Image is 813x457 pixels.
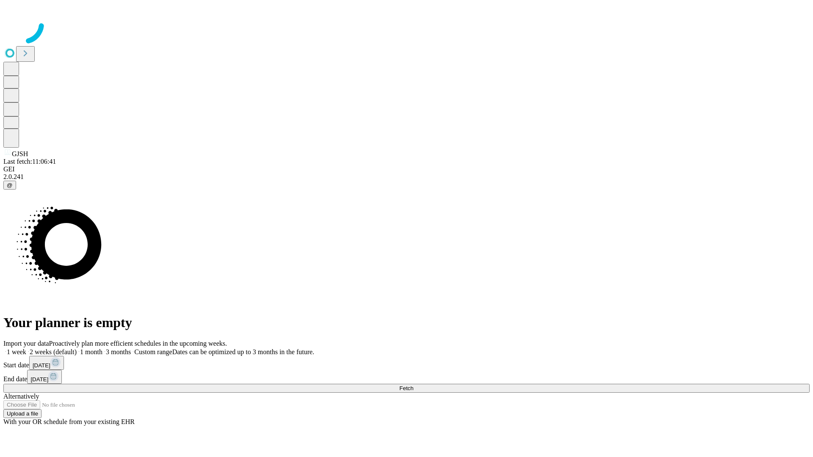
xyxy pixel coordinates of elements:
[80,348,102,355] span: 1 month
[3,165,810,173] div: GEI
[49,340,227,347] span: Proactively plan more efficient schedules in the upcoming weeks.
[172,348,314,355] span: Dates can be optimized up to 3 months in the future.
[3,409,41,418] button: Upload a file
[3,315,810,330] h1: Your planner is empty
[399,385,413,391] span: Fetch
[3,340,49,347] span: Import your data
[3,384,810,393] button: Fetch
[33,362,50,369] span: [DATE]
[3,158,56,165] span: Last fetch: 11:06:41
[30,376,48,383] span: [DATE]
[30,348,77,355] span: 2 weeks (default)
[106,348,131,355] span: 3 months
[7,348,26,355] span: 1 week
[3,181,16,190] button: @
[3,418,135,425] span: With your OR schedule from your existing EHR
[29,356,64,370] button: [DATE]
[7,182,13,188] span: @
[3,370,810,384] div: End date
[3,173,810,181] div: 2.0.241
[27,370,62,384] button: [DATE]
[134,348,172,355] span: Custom range
[3,356,810,370] div: Start date
[12,150,28,157] span: GJSH
[3,393,39,400] span: Alternatively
